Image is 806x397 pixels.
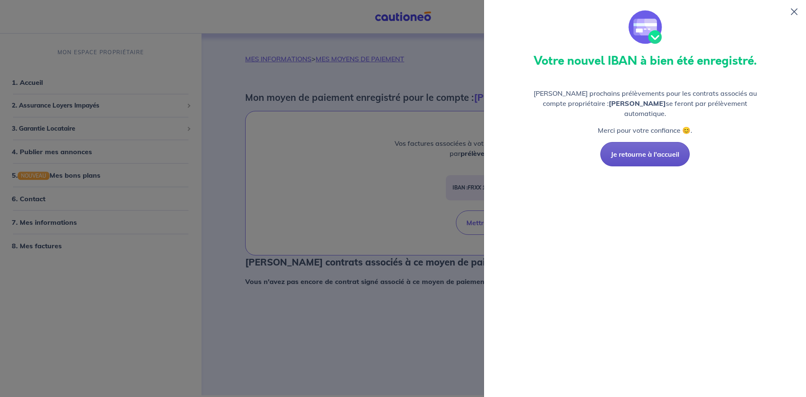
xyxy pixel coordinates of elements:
h3: Votre nouvel IBAN à bien été enregistré. [524,54,766,68]
strong: [PERSON_NAME] [609,99,666,108]
p: Merci pour votre confiance 😊. [524,125,766,135]
p: [PERSON_NAME] prochains prélèvements pour les contrats associés au compte propriétaire : se feron... [524,88,766,118]
img: illu_payment_valid.svg [628,10,662,44]
button: Je retourne à l'accueil [600,142,690,166]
